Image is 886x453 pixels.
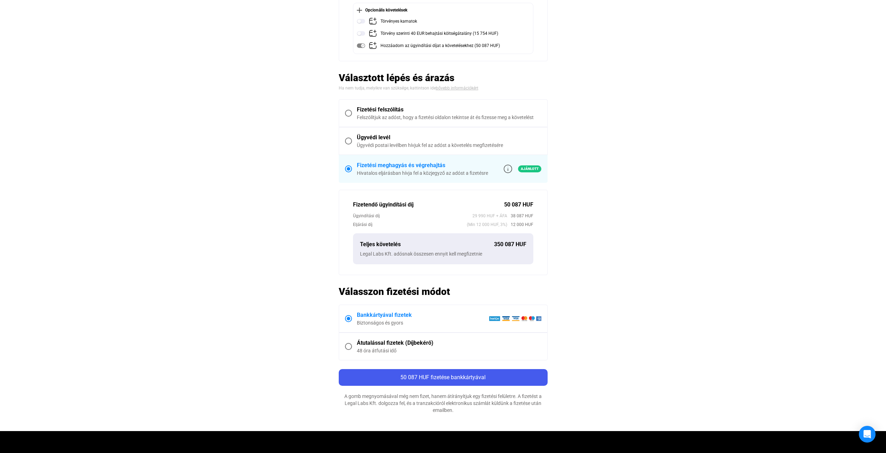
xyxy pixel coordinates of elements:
[504,201,533,209] div: 50 087 HUF
[357,161,488,170] div: Fizetési meghagyás és végrehajtás
[357,114,541,121] div: Felszólítjuk az adóst, hogy a fizetési oldalon tekintse át és fizesse meg a követelést
[357,17,365,25] img: toggle-off
[357,106,541,114] div: Fizetési felszólítás
[489,316,541,321] img: barion
[357,319,489,326] div: Biztonságos és gyors
[859,426,876,443] div: Open Intercom Messenger
[381,41,500,50] div: Hozzáadom az ügyindítási díjat a követelésekhez (50 087 HUF)
[357,133,541,142] div: Ügyvédi levél
[339,86,436,91] span: Ha nem tudja, melyikre van szüksége, kattintson ide
[339,72,548,84] h2: Választott lépés és árazás
[507,212,533,219] span: 38 087 HUF
[360,250,526,257] div: Legal Labs Kft. adósnak összesen ennyit kell megfizetnie
[353,212,472,219] div: Ügyindítási díj
[353,201,504,209] div: Fizetendő ügyindítási díj
[369,17,377,25] img: add-claim
[357,347,541,354] div: 48 óra átfutási idő
[357,29,365,38] img: toggle-off
[357,311,489,319] div: Bankkártyával fizetek
[381,29,498,38] div: Törvény szerinti 40 EUR behajtási költségátalány (15 754 HUF)
[494,240,526,249] div: 350 087 HUF
[504,165,512,173] img: info-grey-outline
[339,393,548,414] div: A gomb megnyomásával még nem fizet, hanem átírányítjuk egy fizetési felületre. A fizetést a Legal...
[467,221,507,228] span: (Min 12 000 HUF, 3%)
[353,221,467,228] div: Eljárási díj
[357,8,362,13] img: plus-black
[381,17,417,26] div: Törvényes kamatok
[369,29,377,38] img: add-claim
[436,86,478,91] a: bővebb információkért
[357,41,365,50] img: toggle-on-disabled
[400,374,486,381] span: 50 087 HUF fizetése bankkártyával
[357,142,541,149] div: Ügyvédi postai levélben hívjuk fel az adóst a követelés megfizetésére
[357,339,541,347] div: Átutalással fizetek (Díjbekérő)
[339,369,548,386] button: 50 087 HUF fizetése bankkártyával
[357,7,530,14] div: Opcionális követelések
[339,286,548,298] h2: Válasszon fizetési módot
[518,165,541,172] span: Ajánlott
[360,240,494,249] div: Teljes követelés
[507,221,533,228] span: 12 000 HUF
[504,165,541,173] a: info-grey-outlineAjánlott
[472,212,507,219] span: 29 990 HUF + ÁFA
[357,170,488,177] div: Hivatalos eljárásban hívja fel a közjegyző az adóst a fizetésre
[369,41,377,50] img: add-claim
